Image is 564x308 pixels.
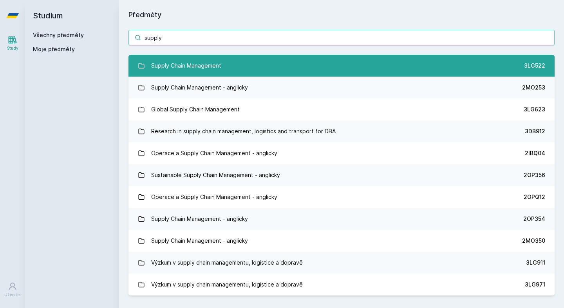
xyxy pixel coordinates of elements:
[128,164,555,186] a: Sustainable Supply Chain Management - anglicky 2OP356
[128,120,555,142] a: Research in supply chain management, logistics and transport for DBA 3DB912
[128,55,555,77] a: Supply Chain Management 3LG522
[128,30,555,45] input: Název nebo ident předmětu…
[151,167,280,183] div: Sustainable Supply Chain Management - anglicky
[128,230,555,252] a: Supply Chain Management - anglicky 2MO350
[2,278,23,302] a: Uživatel
[128,186,555,208] a: Operace a Supply Chain Management - anglicky 2OPQ12
[128,142,555,164] a: Operace a Supply Chain Management - anglicky 2IBQ04
[526,259,545,267] div: 3LG911
[33,32,84,38] a: Všechny předměty
[522,84,545,91] div: 2MO253
[151,277,303,292] div: Výzkum v supply chain managementu, logistice a dopravě
[2,31,23,55] a: Study
[151,145,277,161] div: Operace a Supply Chain Management - anglicky
[4,292,21,298] div: Uživatel
[128,208,555,230] a: Supply Chain Management - anglicky 2OP354
[524,62,545,70] div: 3LG522
[128,9,555,20] h1: Předměty
[151,189,277,205] div: Operace a Supply Chain Management - anglicky
[151,102,240,117] div: Global Supply Chain Management
[151,80,248,95] div: Supply Chain Management - anglicky
[525,149,545,157] div: 2IBQ04
[524,193,545,201] div: 2OPQ12
[151,124,336,139] div: Research in supply chain management, logistics and transport for DBA
[7,45,18,51] div: Study
[525,281,545,288] div: 3LG971
[524,171,545,179] div: 2OP356
[525,127,545,135] div: 3DB912
[523,215,545,223] div: 2OP354
[151,255,303,270] div: Výzkum v supply chain managementu, logistice a dopravě
[151,211,248,227] div: Supply Chain Management - anglicky
[522,237,545,245] div: 2MO350
[33,45,75,53] span: Moje předměty
[151,58,221,73] div: Supply Chain Management
[128,252,555,274] a: Výzkum v supply chain managementu, logistice a dopravě 3LG911
[151,233,248,249] div: Supply Chain Management - anglicky
[524,106,545,113] div: 3LG623
[128,98,555,120] a: Global Supply Chain Management 3LG623
[128,274,555,295] a: Výzkum v supply chain managementu, logistice a dopravě 3LG971
[128,77,555,98] a: Supply Chain Management - anglicky 2MO253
